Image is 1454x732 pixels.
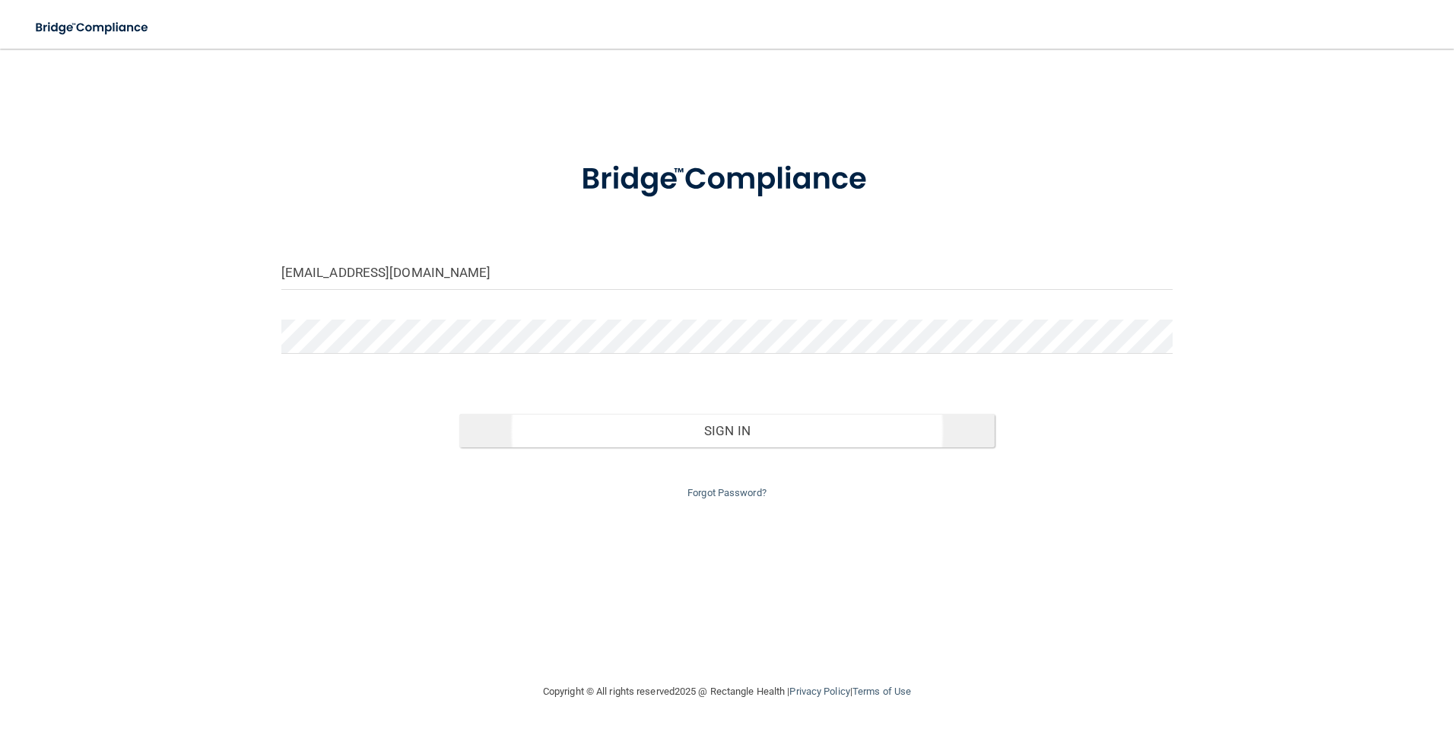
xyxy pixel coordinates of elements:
a: Forgot Password? [687,487,767,498]
input: Email [281,256,1173,290]
img: bridge_compliance_login_screen.278c3ca4.svg [550,140,904,219]
iframe: Drift Widget Chat Controller [1191,624,1436,685]
a: Terms of Use [852,686,911,697]
img: bridge_compliance_login_screen.278c3ca4.svg [23,12,163,43]
button: Sign In [459,414,995,447]
a: Privacy Policy [789,686,849,697]
div: Copyright © All rights reserved 2025 @ Rectangle Health | | [449,667,1005,716]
